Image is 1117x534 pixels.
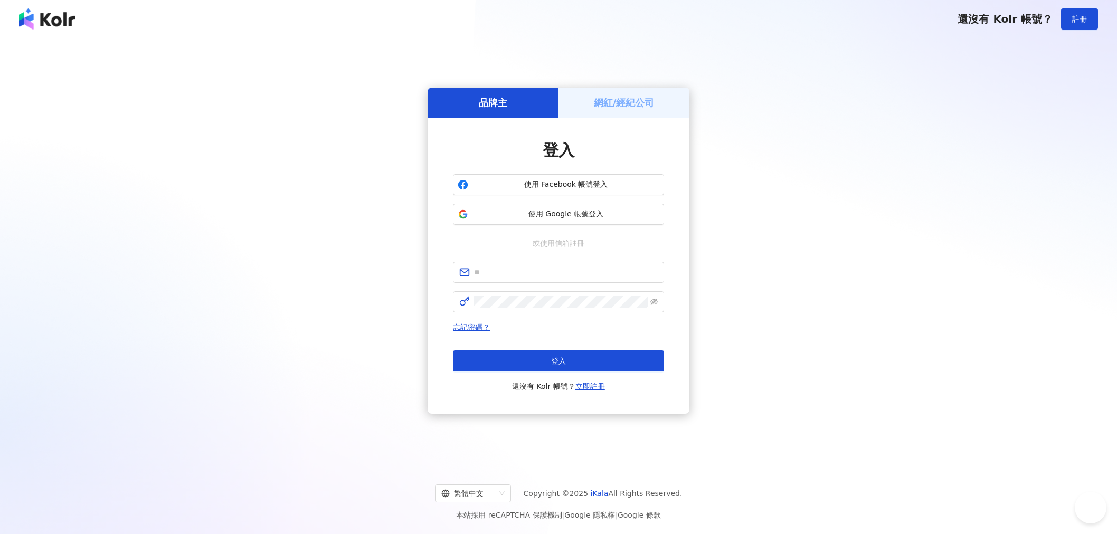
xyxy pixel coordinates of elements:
[575,382,605,390] a: 立即註冊
[615,511,618,519] span: |
[543,141,574,159] span: 登入
[525,237,592,249] span: 或使用信箱註冊
[958,13,1053,25] span: 還沒有 Kolr 帳號？
[441,485,495,502] div: 繁體中文
[618,511,661,519] a: Google 條款
[453,204,664,225] button: 使用 Google 帳號登入
[472,179,659,190] span: 使用 Facebook 帳號登入
[1075,492,1106,523] iframe: Help Scout Beacon - Open
[524,487,683,500] span: Copyright © 2025 All Rights Reserved.
[1061,8,1098,30] button: 註冊
[594,96,655,109] h5: 網紅/經紀公司
[453,323,490,331] a: 忘記密碼？
[456,509,660,521] span: 本站採用 reCAPTCHA 保護機制
[650,298,658,306] span: eye-invisible
[551,357,566,365] span: 登入
[19,8,75,30] img: logo
[564,511,615,519] a: Google 隱私權
[472,209,659,220] span: 使用 Google 帳號登入
[562,511,565,519] span: |
[453,350,664,371] button: 登入
[512,380,605,393] span: 還沒有 Kolr 帳號？
[453,174,664,195] button: 使用 Facebook 帳號登入
[479,96,507,109] h5: 品牌主
[591,489,609,498] a: iKala
[1072,15,1087,23] span: 註冊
